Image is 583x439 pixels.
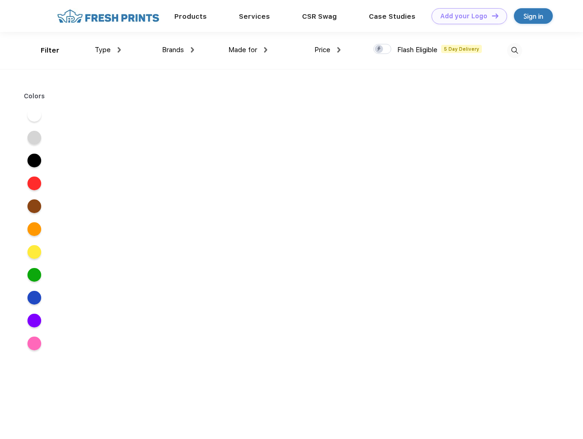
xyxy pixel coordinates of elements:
img: DT [492,13,498,18]
span: Flash Eligible [397,46,437,54]
div: Add your Logo [440,12,487,20]
a: Sign in [514,8,553,24]
a: Products [174,12,207,21]
span: Price [314,46,330,54]
div: Sign in [524,11,543,21]
span: Brands [162,46,184,54]
img: dropdown.png [337,47,340,53]
img: fo%20logo%202.webp [54,8,162,24]
img: desktop_search.svg [507,43,522,58]
div: Filter [41,45,59,56]
img: dropdown.png [191,47,194,53]
span: 5 Day Delivery [441,45,482,53]
img: dropdown.png [264,47,267,53]
span: Made for [228,46,257,54]
img: dropdown.png [118,47,121,53]
div: Colors [17,91,52,101]
span: Type [95,46,111,54]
